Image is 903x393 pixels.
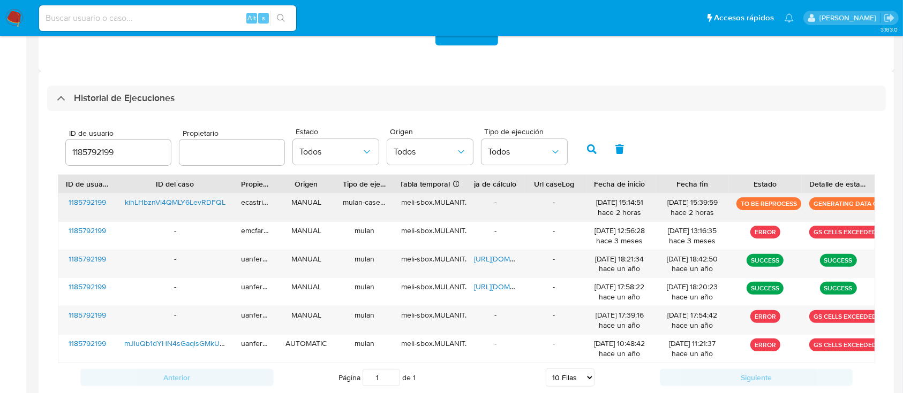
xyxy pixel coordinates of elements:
[270,11,292,26] button: search-icon
[785,13,794,22] a: Notificaciones
[262,13,265,23] span: s
[247,13,256,23] span: Alt
[884,12,895,24] a: Salir
[881,25,898,34] span: 3.163.0
[819,13,880,23] p: ezequiel.castrillon@mercadolibre.com
[714,12,774,24] span: Accesos rápidos
[39,11,296,25] input: Buscar usuario o caso...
